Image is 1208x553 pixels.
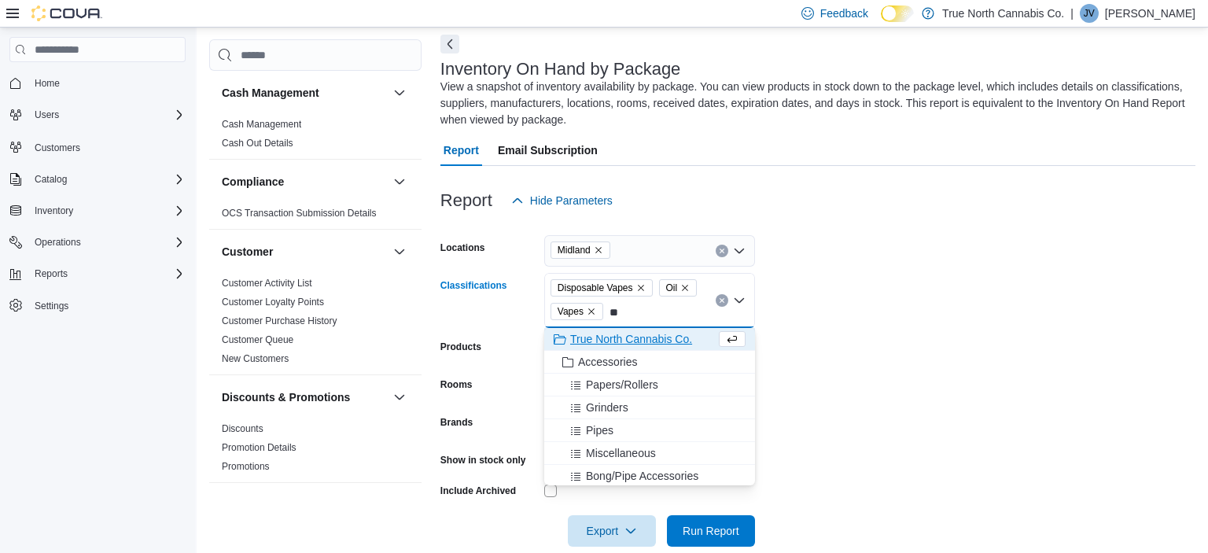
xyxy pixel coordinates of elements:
button: Customer [222,244,387,260]
button: Discounts & Promotions [390,388,409,407]
span: Catalog [28,170,186,189]
button: Close list of options [733,294,746,307]
span: Cash Out Details [222,137,293,149]
a: OCS Transaction Submission Details [222,208,377,219]
p: True North Cannabis Co. [942,4,1064,23]
h3: Cash Management [222,85,319,101]
span: Miscellaneous [586,445,656,461]
button: Cash Management [390,83,409,102]
span: Disposable Vapes [558,280,633,296]
a: Discounts [222,423,263,434]
button: Bong/Pipe Accessories [544,465,755,488]
div: View a snapshot of inventory availability by package. You can view products in stock down to the ... [440,79,1188,128]
button: Miscellaneous [544,442,755,465]
button: Inventory [3,200,192,222]
button: Remove Midland from selection in this group [594,245,603,255]
span: Settings [35,300,68,312]
button: Export [568,515,656,547]
button: Clear input [716,245,728,257]
p: | [1070,4,1074,23]
div: Cash Management [209,115,422,159]
span: JV [1084,4,1095,23]
button: Hide Parameters [505,185,619,216]
span: Catalog [35,173,67,186]
span: Disposable Vapes [551,279,653,297]
span: Pipes [586,422,613,438]
button: Next [440,35,459,53]
span: Reports [35,267,68,280]
button: Home [3,72,192,94]
a: Customer Queue [222,334,293,345]
button: Remove Vapes from selection in this group [587,307,596,316]
span: OCS Transaction Submission Details [222,207,377,219]
span: Run Report [683,523,739,539]
button: Inventory [28,201,79,220]
input: Dark Mode [881,6,914,22]
span: Accessories [578,354,637,370]
button: Compliance [222,174,387,190]
a: Settings [28,297,75,315]
button: Customers [3,135,192,158]
div: Customer [209,274,422,374]
span: Home [28,73,186,93]
span: Inventory [35,205,73,217]
span: Customer Activity List [222,277,312,289]
nav: Complex example [9,65,186,358]
span: Feedback [820,6,868,21]
button: Reports [28,264,74,283]
span: Customer Queue [222,334,293,346]
button: Accessories [544,351,755,374]
span: Customer Purchase History [222,315,337,327]
button: Remove Disposable Vapes from selection in this group [636,283,646,293]
label: Locations [440,241,485,254]
a: Promotion Details [222,442,296,453]
span: Operations [28,233,186,252]
span: Customer Loyalty Points [222,296,324,308]
button: Catalog [28,170,73,189]
span: Papers/Rollers [586,377,658,393]
span: True North Cannabis Co. [570,331,692,347]
span: Dark Mode [881,22,882,23]
button: Open list of options [733,245,746,257]
button: Customer [390,242,409,261]
button: Catalog [3,168,192,190]
button: Operations [28,233,87,252]
button: Grinders [544,396,755,419]
span: Vapes [558,304,584,319]
label: Show in stock only [440,454,526,466]
button: True North Cannabis Co. [544,328,755,351]
button: Settings [3,294,192,317]
span: Users [28,105,186,124]
a: Cash Out Details [222,138,293,149]
span: Email Subscription [498,135,598,166]
label: Include Archived [440,485,516,497]
h3: Inventory On Hand by Package [440,60,681,79]
label: Brands [440,416,473,429]
span: Customers [35,142,80,154]
p: [PERSON_NAME] [1105,4,1195,23]
span: Bong/Pipe Accessories [586,468,698,484]
button: Operations [3,231,192,253]
button: Remove Oil from selection in this group [680,283,690,293]
span: Users [35,109,59,121]
span: Midland [558,242,591,258]
h3: Discounts & Promotions [222,389,350,405]
div: Joseph Voth [1080,4,1099,23]
button: Clear input [716,294,728,307]
button: Compliance [390,172,409,191]
a: Customers [28,138,87,157]
a: Promotions [222,461,270,472]
button: Run Report [667,515,755,547]
button: Users [28,105,65,124]
span: Promotions [222,460,270,473]
button: Reports [3,263,192,285]
label: Products [440,341,481,353]
span: Promotion Details [222,441,296,454]
span: Settings [28,296,186,315]
h3: Customer [222,244,273,260]
span: Hide Parameters [530,193,613,208]
span: Home [35,77,60,90]
button: Users [3,104,192,126]
span: Export [577,515,646,547]
div: Discounts & Promotions [209,419,422,482]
